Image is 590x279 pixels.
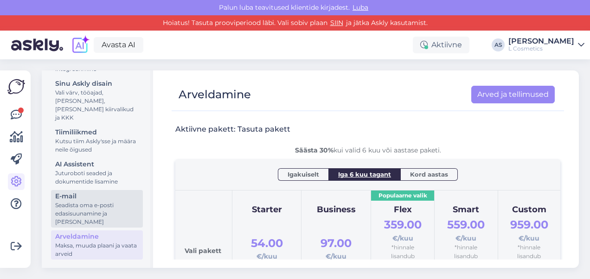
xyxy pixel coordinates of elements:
[507,203,551,216] div: Custom
[55,201,139,226] div: Seadista oma e-posti edasisuunamine ja [PERSON_NAME]
[94,37,143,53] a: Avasta AI
[321,236,352,250] span: 97.00
[55,241,139,258] div: Maksa, muuda plaani ja vaata arveid
[384,218,422,231] span: 359.00
[508,45,574,52] div: L Cosmetics
[492,38,505,51] div: AS
[507,243,551,269] div: *hinnale lisandub käibemaks
[55,137,139,154] div: Kutsu tiim Askly'sse ja määra neile õigused
[55,79,139,89] div: Sinu Askly disain
[7,78,25,95] img: Askly Logo
[380,216,425,243] div: €/kuu
[508,38,584,52] a: [PERSON_NAME]L Cosmetics
[55,89,139,122] div: Vali värv, tööajad, [PERSON_NAME], [PERSON_NAME] kiirvalikud ja KKK
[288,170,319,179] span: Igakuiselt
[51,77,143,123] a: Sinu Askly disainVali värv, tööajad, [PERSON_NAME], [PERSON_NAME] kiirvalikud ja KKK
[471,86,555,103] a: Arved ja tellimused
[507,216,551,243] div: €/kuu
[51,230,143,260] a: ArveldamineMaksa, muuda plaani ja vaata arveid
[410,170,448,179] span: Kord aastas
[242,235,292,262] div: €/kuu
[51,190,143,228] a: E-mailSeadista oma e-posti edasisuunamine ja [PERSON_NAME]
[444,243,488,269] div: *hinnale lisandub käibemaks
[444,203,488,216] div: Smart
[508,38,574,45] div: [PERSON_NAME]
[179,86,251,103] div: Arveldamine
[295,146,333,154] b: Säästa 30%
[242,203,292,216] div: Starter
[444,216,488,243] div: €/kuu
[71,35,90,55] img: explore-ai
[350,3,371,12] span: Luba
[55,191,139,201] div: E-mail
[380,203,425,216] div: Flex
[510,218,548,231] span: 959.00
[447,218,485,231] span: 559.00
[55,159,139,169] div: AI Assistent
[371,190,434,201] div: Populaarne valik
[51,126,143,155] a: TiimiliikmedKutsu tiim Askly'sse ja määra neile õigused
[338,170,391,179] span: Iga 6 kuu tagant
[413,37,469,53] div: Aktiivne
[327,19,346,27] a: SIIN
[55,127,139,137] div: Tiimiliikmed
[55,169,139,186] div: Juturoboti seaded ja dokumentide lisamine
[175,146,560,155] div: kui valid 6 kuu või aastase paketi.
[51,158,143,187] a: AI AssistentJuturoboti seaded ja dokumentide lisamine
[380,243,425,269] div: *hinnale lisandub käibemaks
[55,232,139,241] div: Arveldamine
[311,235,361,262] div: €/kuu
[311,203,361,216] div: Business
[175,124,290,134] h3: Aktiivne pakett: Tasuta pakett
[251,236,283,250] span: 54.00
